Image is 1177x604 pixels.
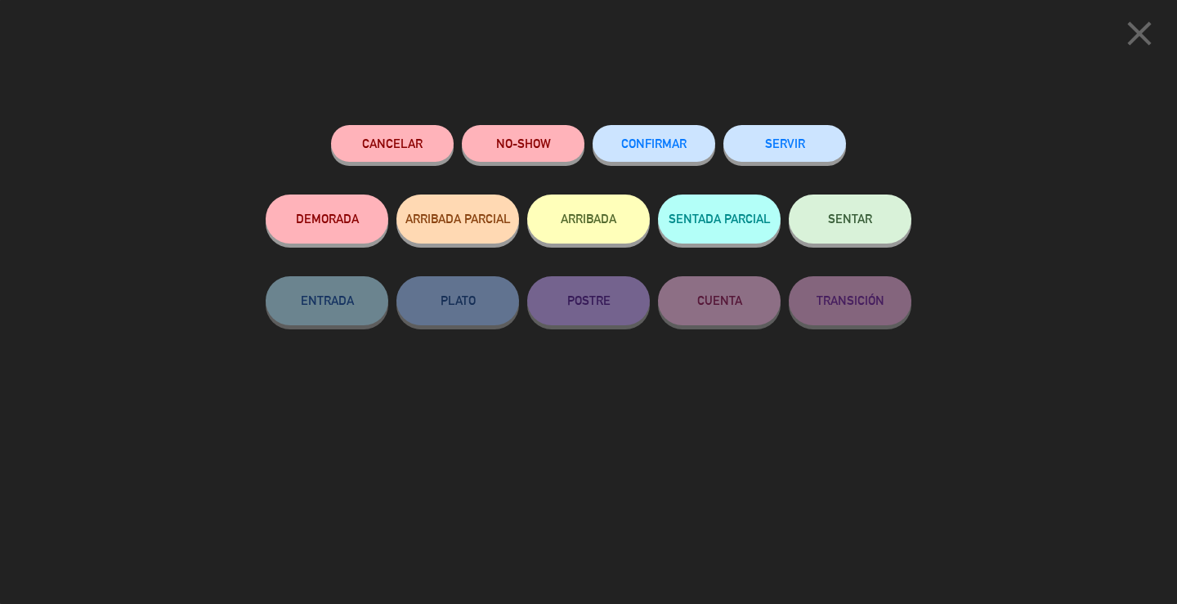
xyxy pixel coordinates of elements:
button: PLATO [396,276,519,325]
span: CONFIRMAR [621,136,687,150]
button: Cancelar [331,125,454,162]
button: ARRIBADA [527,195,650,244]
button: ARRIBADA PARCIAL [396,195,519,244]
button: close [1114,12,1165,60]
button: CUENTA [658,276,781,325]
button: SENTADA PARCIAL [658,195,781,244]
button: SENTAR [789,195,911,244]
button: CONFIRMAR [593,125,715,162]
span: SENTAR [828,212,872,226]
button: POSTRE [527,276,650,325]
button: SERVIR [723,125,846,162]
span: ARRIBADA PARCIAL [405,212,511,226]
button: TRANSICIÓN [789,276,911,325]
button: NO-SHOW [462,125,584,162]
i: close [1119,13,1160,54]
button: ENTRADA [266,276,388,325]
button: DEMORADA [266,195,388,244]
